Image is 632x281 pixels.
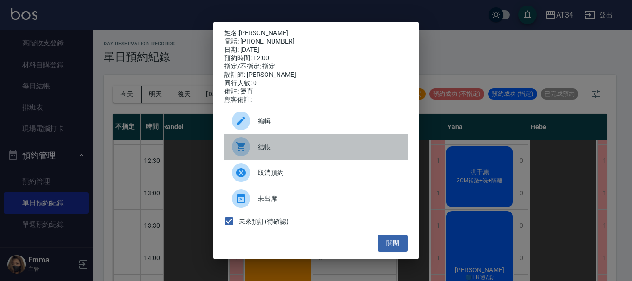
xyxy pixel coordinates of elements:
p: 姓名: [224,29,408,37]
div: 預約時間: 12:00 [224,54,408,62]
div: 指定/不指定: 指定 [224,62,408,71]
div: 日期: [DATE] [224,46,408,54]
div: 同行人數: 0 [224,79,408,87]
a: 結帳 [224,134,408,160]
button: 關閉 [378,235,408,252]
div: 備註: 燙直 [224,87,408,96]
a: [PERSON_NAME] [239,29,288,37]
span: 取消預約 [258,168,400,178]
div: 設計師: [PERSON_NAME] [224,71,408,79]
span: 結帳 [258,142,400,152]
span: 未來預訂(待確認) [239,217,289,226]
span: 未出席 [258,194,400,204]
div: 取消預約 [224,160,408,186]
div: 電話: [PHONE_NUMBER] [224,37,408,46]
div: 未出席 [224,186,408,212]
div: 顧客備註: [224,96,408,104]
div: 編輯 [224,108,408,134]
span: 編輯 [258,116,400,126]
